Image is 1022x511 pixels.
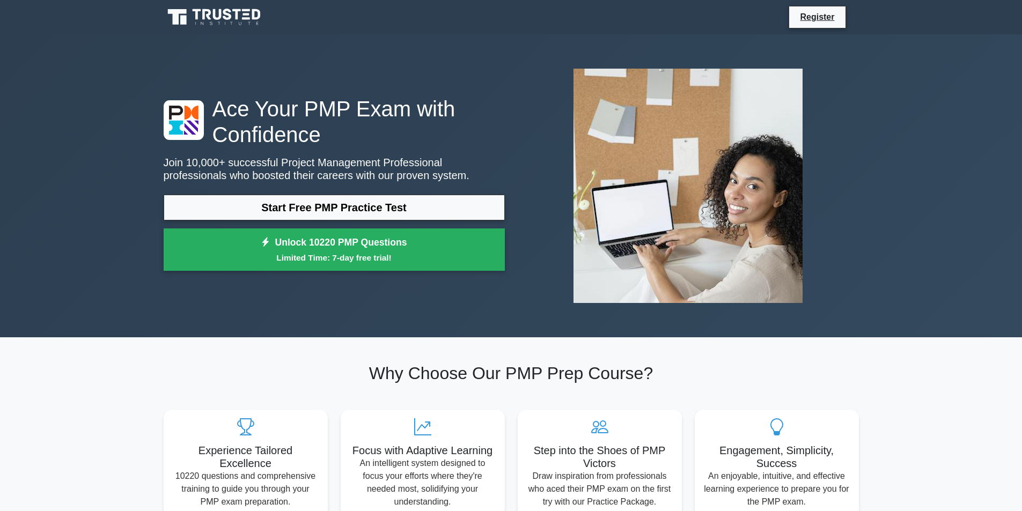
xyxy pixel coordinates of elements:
[526,444,673,470] h5: Step into the Shoes of PMP Victors
[349,444,496,457] h5: Focus with Adaptive Learning
[172,444,319,470] h5: Experience Tailored Excellence
[703,444,850,470] h5: Engagement, Simplicity, Success
[164,96,505,147] h1: Ace Your PMP Exam with Confidence
[703,470,850,508] p: An enjoyable, intuitive, and effective learning experience to prepare you for the PMP exam.
[349,457,496,508] p: An intelligent system designed to focus your efforts where they're needed most, solidifying your ...
[164,363,859,383] h2: Why Choose Our PMP Prep Course?
[172,470,319,508] p: 10220 questions and comprehensive training to guide you through your PMP exam preparation.
[164,195,505,220] a: Start Free PMP Practice Test
[164,228,505,271] a: Unlock 10220 PMP QuestionsLimited Time: 7-day free trial!
[526,470,673,508] p: Draw inspiration from professionals who aced their PMP exam on the first try with our Practice Pa...
[793,10,841,24] a: Register
[177,251,491,264] small: Limited Time: 7-day free trial!
[164,156,505,182] p: Join 10,000+ successful Project Management Professional professionals who boosted their careers w...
